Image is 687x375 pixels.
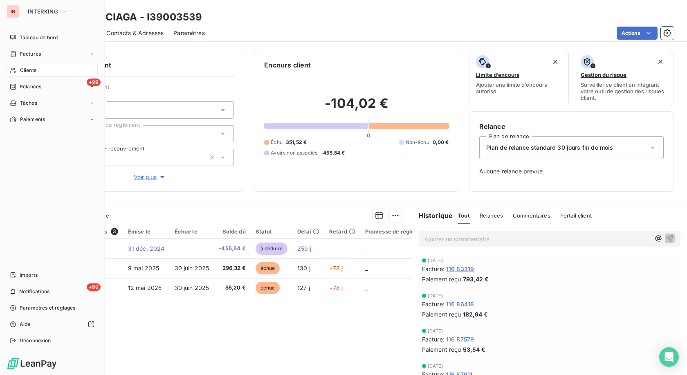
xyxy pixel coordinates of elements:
[297,228,319,235] div: Délai
[458,212,470,219] span: Tout
[19,288,49,295] span: Notifications
[581,72,626,78] span: Gestion du risque
[486,144,613,152] span: Plan de relance standard 30 jours fin de mois
[20,99,37,107] span: Tâches
[406,139,429,146] span: Non-échu
[480,212,503,219] span: Relances
[128,265,159,272] span: 9 mai 2025
[469,50,569,106] button: Limite d’encoursAjouter une limite d’encours autorisé
[321,149,345,157] span: -455,54 €
[297,265,310,272] span: 130 j
[256,228,287,235] div: Statut
[428,364,443,368] span: [DATE]
[428,328,443,333] span: [DATE]
[256,262,280,274] span: échue
[365,284,368,291] span: _
[66,83,234,95] span: Propriétés Client
[175,265,209,272] span: 30 juin 2025
[329,228,355,235] div: Retard
[297,284,310,291] span: 127 j
[422,300,445,308] span: Facture :
[286,139,307,146] span: 351,52 €
[581,81,667,101] span: Surveiller ce client en intégrant votre outil de gestion des risques client.
[7,5,20,18] div: IN
[20,116,45,123] span: Paiements
[20,304,75,312] span: Paramètres et réglages
[479,121,664,131] h6: Relance
[476,81,562,94] span: Ajouter une limite d’encours autorisé
[560,212,592,219] span: Portail client
[365,265,368,272] span: _
[219,228,245,235] div: Solde dû
[329,265,343,272] span: +78 j
[271,139,283,146] span: Échu
[476,72,519,78] span: Limite d’encours
[479,167,664,175] span: Aucune relance prévue
[20,83,41,90] span: Relances
[87,79,101,86] span: +99
[617,27,658,40] button: Actions
[219,264,245,272] span: 296,32 €
[20,67,36,74] span: Clients
[256,282,280,294] span: échue
[428,258,443,263] span: [DATE]
[446,335,474,344] span: 116 87579
[128,284,162,291] span: 12 mai 2025
[422,345,461,354] span: Paiement reçu
[66,173,234,182] button: Voir plus
[463,345,485,354] span: 53,54 €
[256,243,287,255] span: à déduire
[271,149,317,157] span: Avoirs non associés
[574,50,674,106] button: Gestion du risqueSurveiller ce client en intégrant votre outil de gestion des risques client.
[422,275,461,283] span: Paiement reçu
[463,310,488,319] span: 182,94 €
[72,10,202,25] h3: BALENCIAGA - I39003539
[412,211,453,220] h6: Historique
[367,132,370,139] span: 0
[463,275,489,283] span: 793,42 €
[446,265,474,273] span: 116 83319
[329,284,343,291] span: +78 j
[20,337,51,344] span: Déconnexion
[28,8,58,15] span: INTERKING
[513,212,550,219] span: Commentaires
[175,284,209,291] span: 30 juin 2025
[87,283,101,291] span: +99
[20,272,38,279] span: Imports
[264,95,449,120] h2: -104,02 €
[20,34,58,41] span: Tableau de bord
[20,321,31,328] span: Aide
[128,228,165,235] div: Émise le
[20,50,41,58] span: Factures
[297,245,311,252] span: 259 j
[365,245,368,252] span: _
[7,357,57,370] img: Logo LeanPay
[422,335,445,344] span: Facture :
[7,318,98,331] a: Aide
[446,300,474,308] span: 116 86418
[659,347,679,367] div: Open Intercom Messenger
[422,310,461,319] span: Paiement reçu
[111,228,118,235] span: 3
[219,284,245,292] span: 55,20 €
[433,139,449,146] span: 0,00 €
[49,60,234,70] h6: Informations client
[175,228,209,235] div: Échue le
[128,245,165,252] span: 31 déc. 2024
[134,173,166,181] span: Voir plus
[106,29,164,37] span: Contacts & Adresses
[422,265,445,273] span: Facture :
[219,245,245,253] span: -455,54 €
[428,293,443,298] span: [DATE]
[365,228,428,235] div: Promesse de règlement
[173,29,205,37] span: Paramètres
[264,60,311,70] h6: Encours client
